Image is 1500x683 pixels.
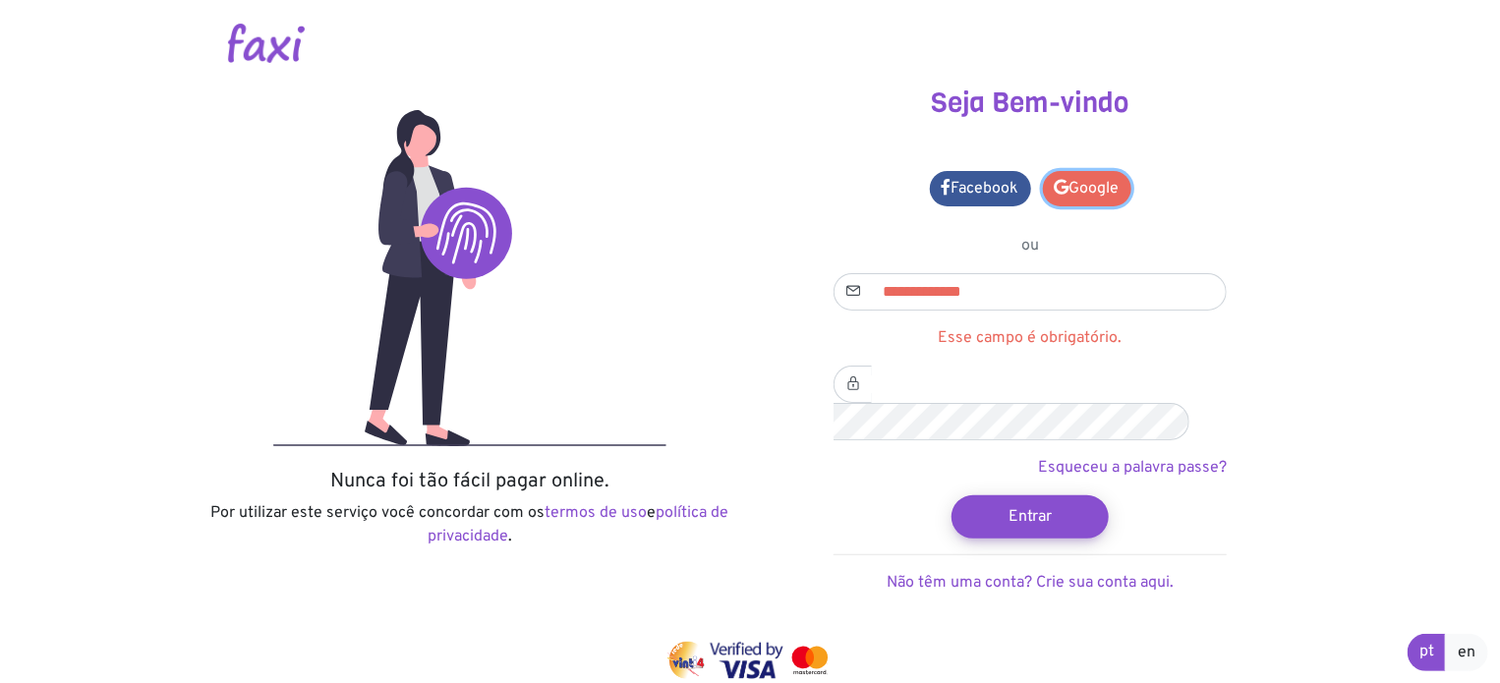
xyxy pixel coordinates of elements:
h5: Nunca foi tão fácil pagar online. [204,470,735,493]
a: Google [1043,171,1131,206]
button: Entrar [952,495,1109,539]
p: Esse campo é obrigatório. [834,326,1227,350]
a: pt [1408,634,1446,671]
h3: Seja Bem-vindo [765,86,1296,120]
img: mastercard [787,642,833,679]
p: ou [834,234,1227,257]
a: Facebook [930,171,1031,206]
a: termos de uso [546,503,648,523]
a: en [1445,634,1488,671]
img: visa [710,642,783,679]
p: Por utilizar este serviço você concordar com os e . [204,501,735,548]
a: Esqueceu a palavra passe? [1038,458,1227,478]
img: vinti4 [667,642,707,679]
a: Não têm uma conta? Crie sua conta aqui. [887,573,1174,593]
